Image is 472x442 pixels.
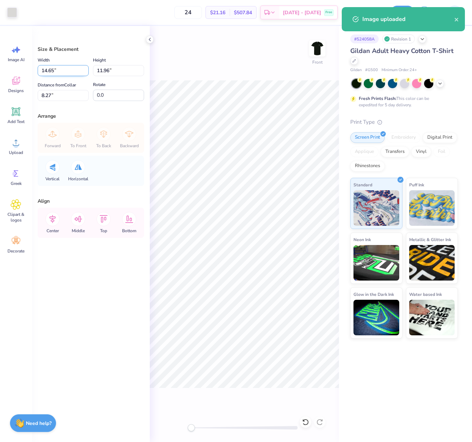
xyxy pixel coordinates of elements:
[365,67,378,73] span: # G500
[122,228,136,234] span: Bottom
[353,291,394,298] span: Glow in the Dark Ink
[382,34,415,43] div: Revision 1
[387,132,421,143] div: Embroidery
[409,245,455,281] img: Metallic & Glitter Ink
[381,147,409,157] div: Transfers
[45,176,60,182] span: Vertical
[359,96,396,101] strong: Fresh Prints Flash:
[8,57,24,63] span: Image AI
[93,56,106,64] label: Height
[352,5,387,20] input: Untitled Design
[353,190,399,226] img: Standard
[325,10,332,15] span: Free
[9,150,23,155] span: Upload
[38,56,50,64] label: Width
[38,81,76,89] label: Distance from Collar
[38,197,144,205] div: Align
[210,9,225,16] span: $21.16
[38,112,144,120] div: Arrange
[46,228,59,234] span: Center
[409,190,455,226] img: Puff Ink
[11,181,22,186] span: Greek
[382,67,417,73] span: Minimum Order: 24 +
[353,236,371,243] span: Neon Ink
[353,181,372,188] span: Standard
[4,212,28,223] span: Clipart & logos
[362,15,454,23] div: Image uploaded
[350,47,454,55] span: Gildan Adult Heavy Cotton T-Shirt
[448,5,462,20] img: Kent Everic Delos Santos
[353,245,399,281] img: Neon Ink
[350,67,362,73] span: Gildan
[100,228,107,234] span: Top
[436,5,465,20] a: KE
[68,176,88,182] span: Horizontal
[350,34,379,43] div: # 524058A
[283,9,321,16] span: [DATE] - [DATE]
[423,132,457,143] div: Digital Print
[174,6,202,19] input: – –
[72,228,85,234] span: Middle
[310,41,324,55] img: Front
[353,300,399,335] img: Glow in the Dark Ink
[7,119,24,124] span: Add Text
[350,161,385,171] div: Rhinestones
[93,80,105,89] label: Rotate
[38,46,144,53] div: Size & Placement
[312,59,323,65] div: Front
[359,95,446,108] div: This color can be expedited for 5 day delivery.
[350,132,385,143] div: Screen Print
[409,181,424,188] span: Puff Ink
[234,9,252,16] span: $507.84
[350,147,379,157] div: Applique
[26,420,51,427] strong: Need help?
[8,88,24,94] span: Designs
[350,118,458,126] div: Print Type
[411,147,431,157] div: Vinyl
[409,291,442,298] span: Water based Ink
[7,248,24,254] span: Decorate
[433,147,450,157] div: Foil
[409,236,451,243] span: Metallic & Glitter Ink
[454,15,459,23] button: close
[188,424,195,431] div: Accessibility label
[409,300,455,335] img: Water based Ink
